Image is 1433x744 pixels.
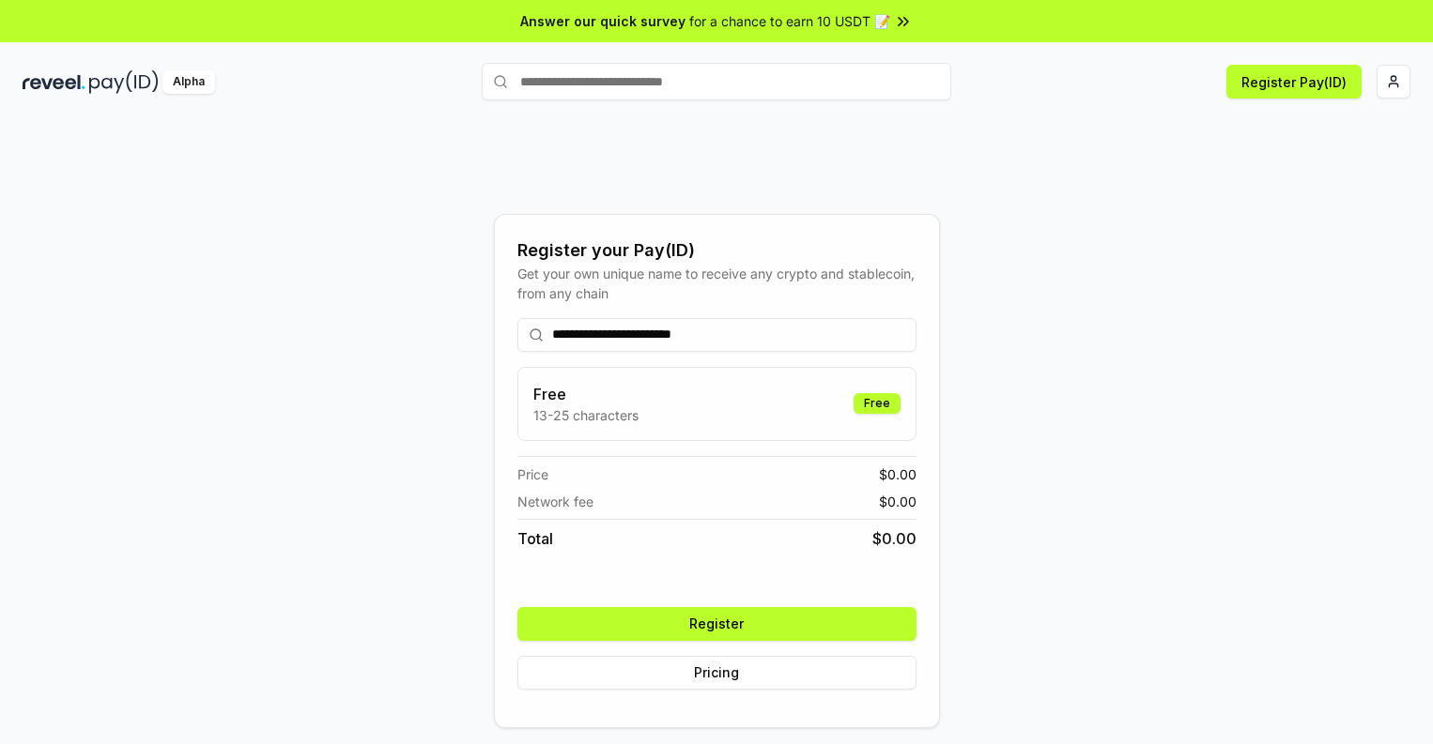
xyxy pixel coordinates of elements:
[689,11,890,31] span: for a chance to earn 10 USDT 📝
[854,393,901,414] div: Free
[162,70,215,94] div: Alpha
[520,11,686,31] span: Answer our quick survey
[1226,65,1362,99] button: Register Pay(ID)
[517,264,917,303] div: Get your own unique name to receive any crypto and stablecoin, from any chain
[89,70,159,94] img: pay_id
[517,527,553,550] span: Total
[533,383,639,405] h3: Free
[517,464,548,484] span: Price
[517,237,917,264] div: Register your Pay(ID)
[533,405,639,425] p: 13-25 characters
[517,492,593,511] span: Network fee
[517,607,917,641] button: Register
[879,492,917,511] span: $ 0.00
[517,656,917,690] button: Pricing
[872,527,917,550] span: $ 0.00
[879,464,917,484] span: $ 0.00
[23,70,85,94] img: reveel_dark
